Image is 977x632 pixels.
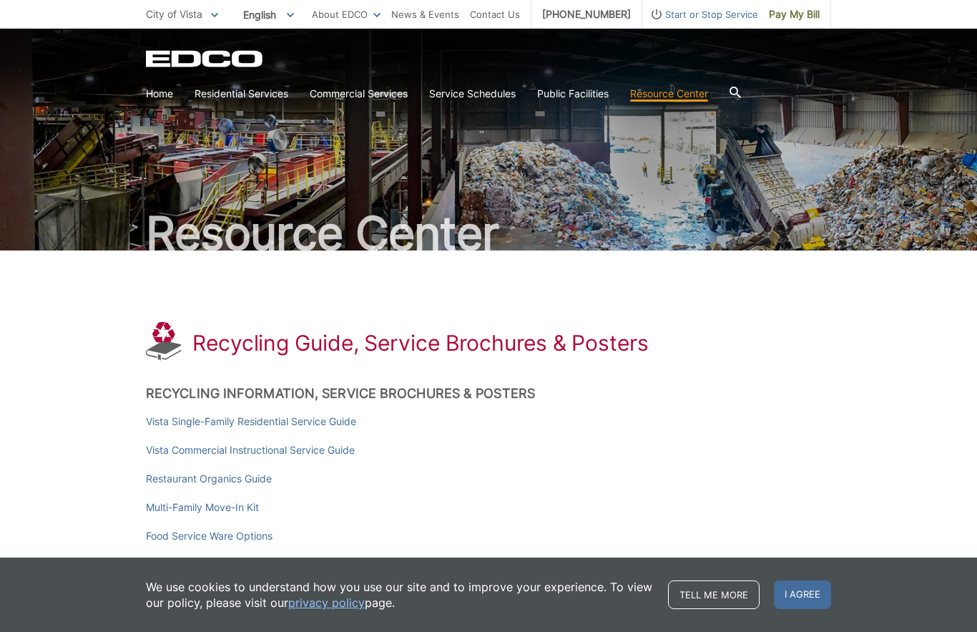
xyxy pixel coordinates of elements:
[310,86,408,102] a: Commercial Services
[146,86,173,102] a: Home
[391,6,459,22] a: News & Events
[769,6,820,22] span: Pay My Bill
[668,580,760,609] a: Tell me more
[146,579,654,611] p: We use cookies to understand how you use our site and to improve your experience. To view our pol...
[195,86,288,102] a: Residential Services
[146,414,356,429] a: Vista Single-Family Residential Service Guide
[774,580,831,609] span: I agree
[537,86,609,102] a: Public Facilities
[288,595,365,611] a: privacy policy
[470,6,520,22] a: Contact Us
[146,471,272,487] a: Restaurant Organics Guide
[146,557,375,573] a: Trash, Recycling, and Organics Posters – Portrait
[146,210,831,256] h2: Resource Center
[146,528,273,544] a: Food Service Ware Options
[630,86,708,102] a: Resource Center
[378,557,617,573] a: Trash, Recycling and Organic Posters – Landscape
[146,50,265,67] a: EDCD logo. Return to the homepage.
[146,386,831,402] h2: Recycling Information, Service Brochures & Posters
[146,8,202,20] span: City of Vista
[312,6,381,22] a: About EDCO
[192,330,649,356] h1: Recycling Guide, Service Brochures & Posters
[146,500,259,515] a: Multi-Family Move-In Kit
[429,86,516,102] a: Service Schedules
[232,3,305,26] span: English
[146,557,831,573] p: ,
[146,442,355,458] a: Vista Commercial Instructional Service Guide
